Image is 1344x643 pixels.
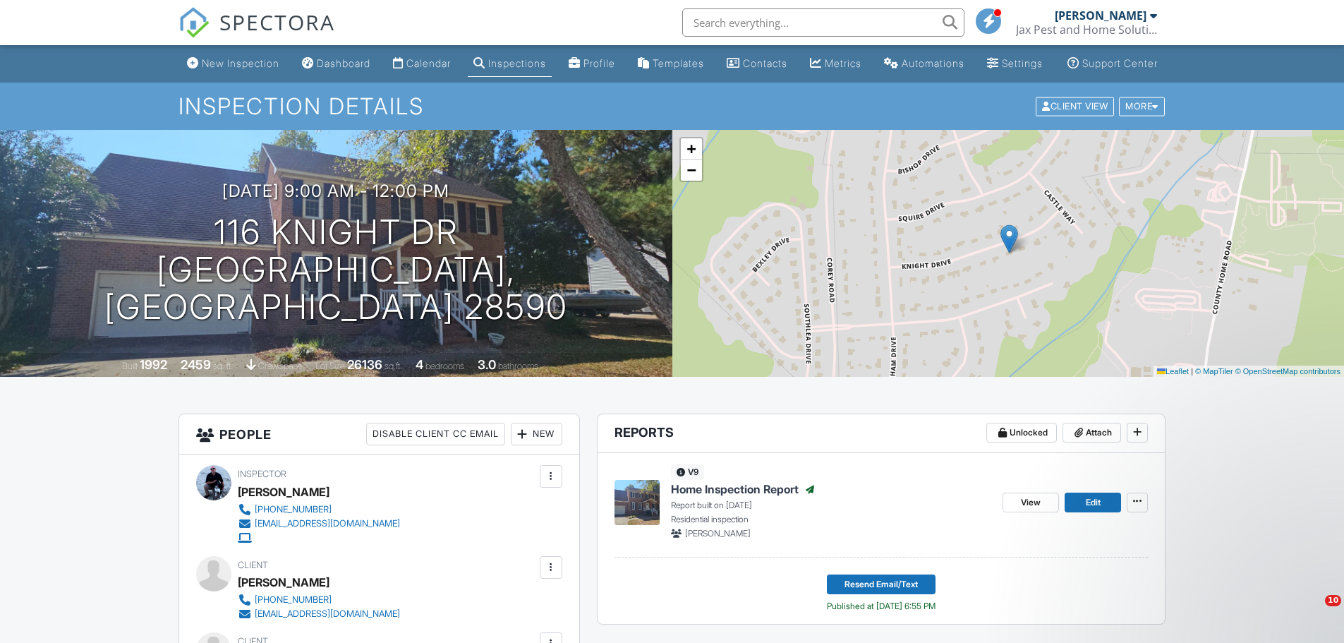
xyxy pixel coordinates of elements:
div: 26136 [347,357,382,372]
a: Company Profile [563,51,621,77]
span: sq.ft. [385,361,402,371]
img: Marker [1000,224,1018,253]
iframe: Intercom live chat [1296,595,1330,629]
div: Support Center [1082,57,1158,69]
span: Client [238,560,268,570]
a: [PHONE_NUMBER] [238,593,400,607]
div: Profile [583,57,615,69]
a: © OpenStreetMap contributors [1235,367,1340,375]
div: [PERSON_NAME] [1055,8,1146,23]
span: − [686,161,696,179]
h3: [DATE] 9:00 am - 12:00 pm [222,181,449,200]
div: Dashboard [317,57,370,69]
div: Contacts [743,57,787,69]
a: Zoom out [681,160,702,181]
a: Calendar [387,51,456,77]
span: Built [122,361,138,371]
span: crawlspace [258,361,302,371]
a: [PHONE_NUMBER] [238,503,400,517]
span: | [1191,367,1193,375]
a: Zoom in [681,138,702,160]
input: Search everything... [682,8,964,37]
a: Settings [981,51,1048,77]
h3: People [179,414,579,455]
a: [EMAIL_ADDRESS][DOMAIN_NAME] [238,517,400,531]
a: Metrics [804,51,867,77]
a: [EMAIL_ADDRESS][DOMAIN_NAME] [238,607,400,621]
a: Support Center [1062,51,1163,77]
a: Templates [632,51,710,77]
a: New Inspection [181,51,285,77]
span: bathrooms [498,361,538,371]
div: [EMAIL_ADDRESS][DOMAIN_NAME] [255,518,400,529]
div: Settings [1002,57,1043,69]
a: © MapTiler [1195,367,1233,375]
div: Inspections [488,57,546,69]
div: Jax Pest and Home Solutions [1016,23,1157,37]
div: Automations [902,57,964,69]
span: 10 [1325,595,1341,606]
a: Client View [1034,100,1118,111]
img: The Best Home Inspection Software - Spectora [178,7,210,38]
div: Calendar [406,57,451,69]
div: Metrics [825,57,861,69]
div: 1992 [140,357,167,372]
div: 2459 [181,357,211,372]
div: [PERSON_NAME] [238,572,329,593]
a: Inspections [468,51,552,77]
span: Inspector [238,469,286,479]
div: [PHONE_NUMBER] [255,504,332,515]
div: [PHONE_NUMBER] [255,594,332,606]
div: Disable Client CC Email [366,423,505,445]
div: 3.0 [478,357,496,372]
span: + [686,140,696,157]
div: [EMAIL_ADDRESS][DOMAIN_NAME] [255,608,400,620]
span: bedrooms [425,361,464,371]
a: Automations (Basic) [878,51,970,77]
div: Client View [1036,97,1114,116]
div: More [1119,97,1165,116]
span: sq. ft. [213,361,233,371]
a: Contacts [721,51,793,77]
a: SPECTORA [178,19,335,49]
a: Dashboard [296,51,376,77]
div: New Inspection [202,57,279,69]
span: Lot Size [315,361,345,371]
h1: Inspection Details [178,94,1166,119]
div: Templates [653,57,704,69]
div: 4 [416,357,423,372]
a: Leaflet [1157,367,1189,375]
div: New [511,423,562,445]
h1: 116 Knight Dr [GEOGRAPHIC_DATA], [GEOGRAPHIC_DATA] 28590 [23,214,650,325]
span: SPECTORA [219,7,335,37]
div: [PERSON_NAME] [238,481,329,503]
